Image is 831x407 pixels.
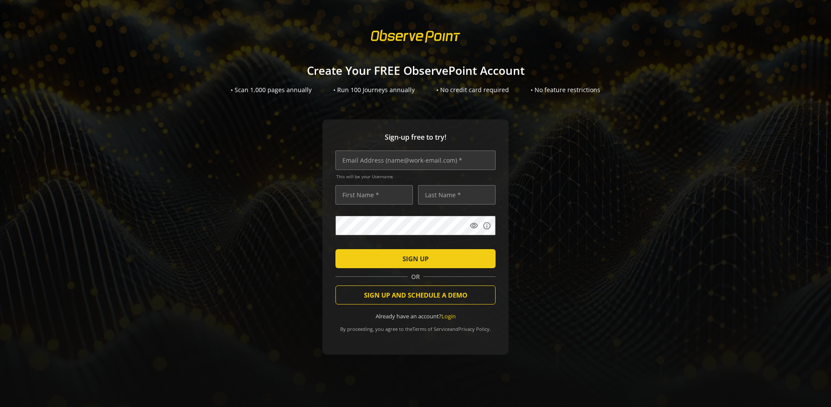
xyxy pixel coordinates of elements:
div: By proceeding, you agree to the and . [335,320,496,332]
div: • Run 100 Journeys annually [333,86,415,94]
span: This will be your Username [336,173,496,179]
input: Email Address (name@work-email.com) * [335,151,496,170]
div: • No credit card required [436,86,509,94]
div: • Scan 1,000 pages annually [231,86,312,94]
span: SIGN UP AND SCHEDULE A DEMO [364,287,467,303]
span: OR [408,272,423,281]
a: Login [441,312,456,320]
span: Sign-up free to try! [335,132,496,142]
mat-icon: info [483,221,491,230]
input: Last Name * [418,185,496,205]
a: Privacy Policy [458,326,490,332]
mat-icon: visibility [470,221,478,230]
input: First Name * [335,185,413,205]
button: SIGN UP AND SCHEDULE A DEMO [335,285,496,304]
div: • No feature restrictions [531,86,600,94]
a: Terms of Service [412,326,450,332]
button: SIGN UP [335,249,496,268]
span: SIGN UP [403,251,428,266]
div: Already have an account? [335,312,496,320]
